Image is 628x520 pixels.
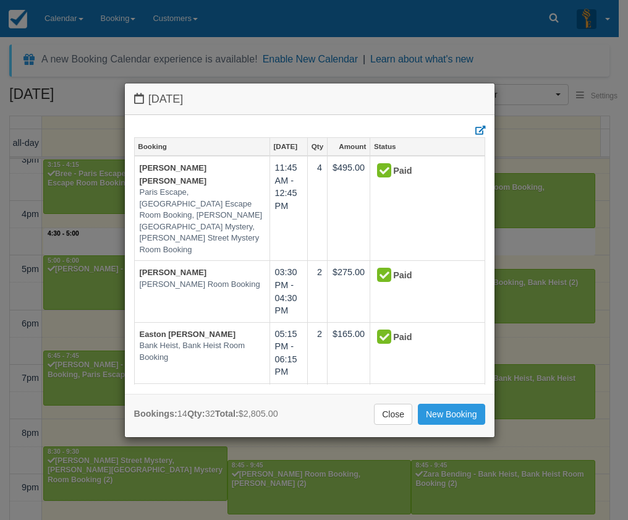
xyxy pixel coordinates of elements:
td: 2 [307,383,327,445]
a: [DATE] [270,138,307,155]
a: [PERSON_NAME] [PERSON_NAME] [140,163,207,185]
td: 2 [307,261,327,322]
td: $275.00 [328,261,370,322]
td: 4 [307,156,327,261]
strong: Qty: [187,409,205,419]
strong: Total: [215,409,239,419]
a: Status [370,138,484,155]
em: Paris Escape, [GEOGRAPHIC_DATA] Escape Room Booking, [PERSON_NAME][GEOGRAPHIC_DATA] Mystery, [PER... [140,187,265,255]
a: Amount [328,138,370,155]
td: 03:30 PM - 04:30 PM [269,261,307,322]
em: Bank Heist, Bank Heist Room Booking [140,340,265,363]
a: Booking [135,138,269,155]
em: [PERSON_NAME] Room Booking [140,279,265,291]
div: Paid [375,161,469,181]
td: $165.00 [328,322,370,383]
strong: Bookings: [134,409,177,419]
div: Paid [375,266,469,286]
a: Close [374,404,412,425]
a: [PERSON_NAME] [140,268,207,277]
td: 05:00 PM - 06:00 PM [269,383,307,445]
td: $495.00 [328,156,370,261]
td: $385.00 [328,383,370,445]
td: 05:15 PM - 06:15 PM [269,322,307,383]
h4: [DATE] [134,93,485,106]
td: 2 [307,322,327,383]
td: 11:45 AM - 12:45 PM [269,156,307,261]
a: New Booking [418,404,485,425]
div: Paid [375,328,469,347]
a: Easton [PERSON_NAME] [140,330,235,339]
div: 14 32 $2,805.00 [134,407,278,420]
a: Qty [308,138,327,155]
